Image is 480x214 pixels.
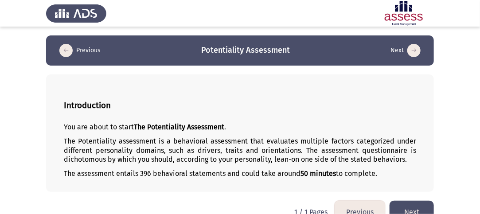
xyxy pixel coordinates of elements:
[388,43,423,58] button: load next page
[64,169,416,179] p: The assessment entails 396 behavioral statements and could take around to complete.
[57,43,103,58] button: load previous page
[64,137,416,164] p: The Potentiality assessment is a behavioral assessment that evaluates multiple factors categorize...
[46,1,106,26] img: Assess Talent Management logo
[64,123,134,131] span: You are about to start
[374,1,434,26] img: Assessment logo of Potentiality Assessment R2 (EN/AR)
[201,45,290,56] h3: Potentiality Assessment
[224,123,226,131] span: .
[300,169,336,178] b: 50 minutes
[134,123,224,131] b: The Potentiality Assessment
[64,101,111,110] b: Introduction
